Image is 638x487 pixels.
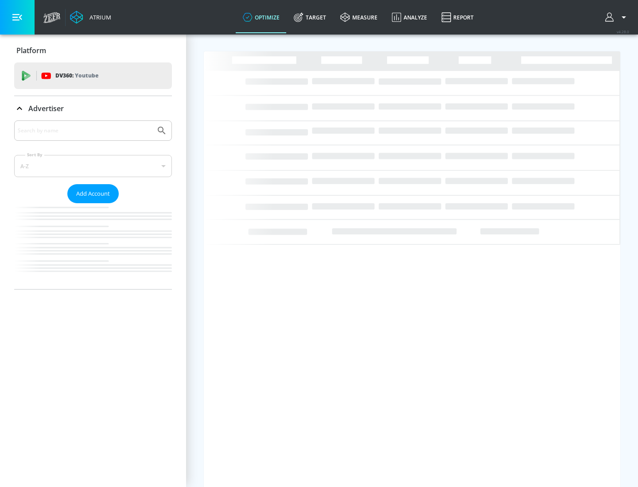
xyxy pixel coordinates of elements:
div: Advertiser [14,120,172,289]
div: Advertiser [14,96,172,121]
a: optimize [236,1,287,33]
div: A-Z [14,155,172,177]
div: Atrium [86,13,111,21]
a: Target [287,1,333,33]
p: DV360: [55,71,98,81]
a: Atrium [70,11,111,24]
a: measure [333,1,385,33]
a: Report [434,1,481,33]
p: Platform [16,46,46,55]
span: v 4.28.0 [617,29,629,34]
div: Platform [14,38,172,63]
nav: list of Advertiser [14,203,172,289]
p: Advertiser [28,104,64,113]
span: Add Account [76,189,110,199]
p: Youtube [75,71,98,80]
a: Analyze [385,1,434,33]
label: Sort By [25,152,44,158]
div: DV360: Youtube [14,62,172,89]
button: Add Account [67,184,119,203]
input: Search by name [18,125,152,136]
